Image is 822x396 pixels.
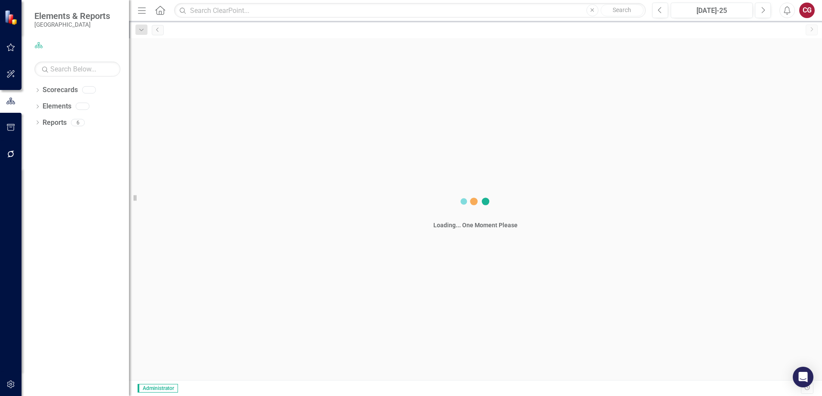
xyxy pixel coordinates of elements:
[793,367,813,387] div: Open Intercom Messenger
[34,11,110,21] span: Elements & Reports
[71,119,85,126] div: 6
[671,3,753,18] button: [DATE]-25
[799,3,815,18] button: CG
[138,384,178,393] span: Administrator
[601,4,644,16] button: Search
[4,10,19,25] img: ClearPoint Strategy
[174,3,646,18] input: Search ClearPoint...
[613,6,631,13] span: Search
[43,118,67,128] a: Reports
[43,85,78,95] a: Scorecards
[433,221,518,229] div: Loading... One Moment Please
[43,102,71,111] a: Elements
[34,21,110,28] small: [GEOGRAPHIC_DATA]
[34,62,120,77] input: Search Below...
[674,6,750,16] div: [DATE]-25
